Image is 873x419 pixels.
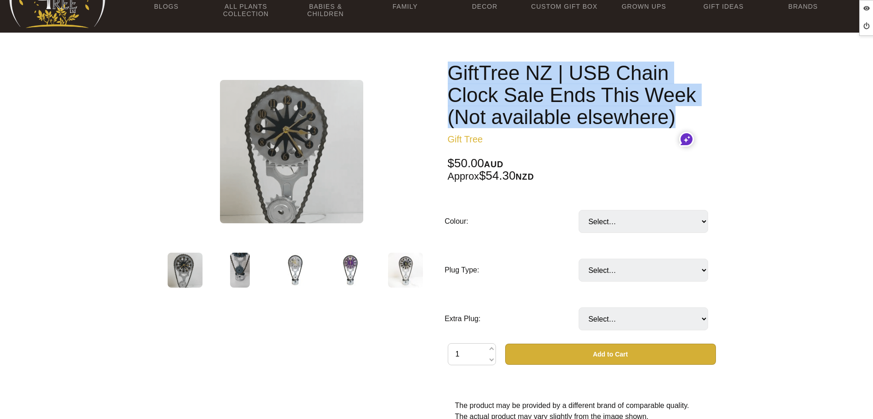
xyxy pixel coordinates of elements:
a: Gift Tree [448,134,483,144]
img: GiftTree NZ | USB Chain Clock Sale Ends This Week (Not available elsewhere) [388,253,423,288]
span: AUD [484,160,503,169]
small: Approx [448,170,479,182]
span: NZD [516,172,534,181]
img: GiftTree NZ | USB Chain Clock Sale Ends This Week (Not available elsewhere) [168,253,203,288]
td: Plug Type: [445,246,579,294]
img: GiftTree NZ | USB Chain Clock Sale Ends This Week (Not available elsewhere) [333,253,368,288]
img: GiftTree NZ | USB Chain Clock Sale Ends This Week (Not available elsewhere) [230,253,250,288]
h1: GiftTree NZ | USB Chain Clock Sale Ends This Week (Not available elsewhere) [448,62,716,128]
td: Colour: [445,197,579,246]
div: $50.00 $54.30 [448,158,716,182]
button: Add to Cart [505,344,716,365]
td: Extra Plug: [445,294,579,343]
img: GiftTree NZ | USB Chain Clock Sale Ends This Week (Not available elsewhere) [278,253,313,288]
img: GiftTree NZ | USB Chain Clock Sale Ends This Week (Not available elsewhere) [220,80,363,223]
